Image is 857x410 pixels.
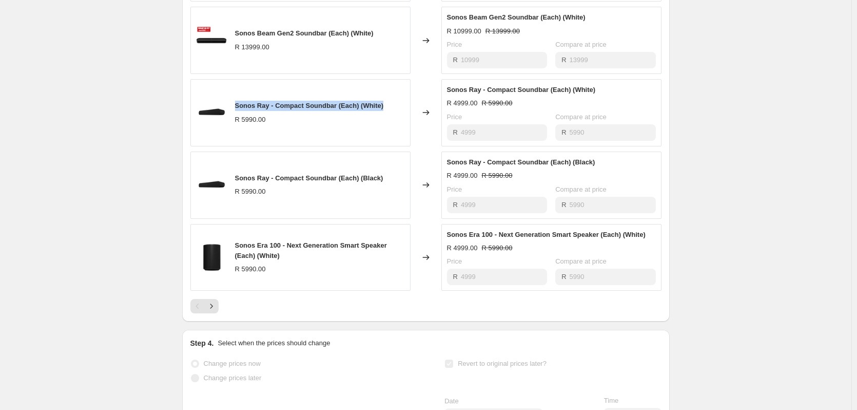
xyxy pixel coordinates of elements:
span: Compare at price [555,257,607,265]
span: R [453,201,458,209]
div: R 5990.00 [235,264,266,274]
span: Sonos Ray - Compact Soundbar (Each) (Black) [447,158,595,166]
span: Price [447,185,462,193]
strike: R 13999.00 [485,26,520,36]
div: R 4999.00 [447,98,478,108]
span: Sonos Ray - Compact Soundbar (Each) (White) [235,102,384,109]
span: Sonos Ray - Compact Soundbar (Each) (Black) [235,174,383,182]
strike: R 5990.00 [482,171,513,181]
strike: R 5990.00 [482,98,513,108]
span: Sonos Beam Gen2 Soundbar (Each) (White) [235,29,374,37]
p: Select when the prices should change [218,338,330,348]
span: R [561,201,566,209]
div: R 4999.00 [447,171,478,181]
span: Compare at price [555,41,607,48]
span: Price [447,41,462,48]
span: Price [447,257,462,265]
span: R [561,273,566,281]
img: 7_d44b835d-8b0a-4f02-95ed-26f8b4147a88_80x.png [196,25,227,56]
strike: R 5990.00 [482,243,513,253]
span: Sonos Ray - Compact Soundbar (Each) (White) [447,86,596,94]
span: Sonos Era 100 - Next Generation Smart Speaker (Each) (White) [235,241,387,259]
span: R [453,56,458,64]
button: Next [204,299,219,313]
span: Change prices later [204,374,262,382]
img: Sonos-Ray_80x.png [196,97,227,128]
nav: Pagination [190,299,219,313]
div: R 13999.00 [235,42,269,52]
span: Price [447,113,462,121]
span: R [561,128,566,136]
div: R 5990.00 [235,187,266,197]
h2: Step 4. [190,338,214,348]
span: R [453,273,458,281]
span: Change prices now [204,360,261,367]
span: Sonos Beam Gen2 Soundbar (Each) (White) [447,13,586,21]
div: R 10999.00 [447,26,481,36]
span: R [561,56,566,64]
span: Date [444,397,458,405]
span: R [453,128,458,136]
img: Sonos-Era-100-Black-01_80x.jpg [196,242,227,273]
span: Revert to original prices later? [458,360,547,367]
div: R 4999.00 [447,243,478,253]
span: Compare at price [555,185,607,193]
img: Sonos-Ray_80x.png [196,170,227,200]
span: Time [604,397,618,404]
div: R 5990.00 [235,115,266,125]
span: Sonos Era 100 - Next Generation Smart Speaker (Each) (White) [447,231,646,238]
span: Compare at price [555,113,607,121]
